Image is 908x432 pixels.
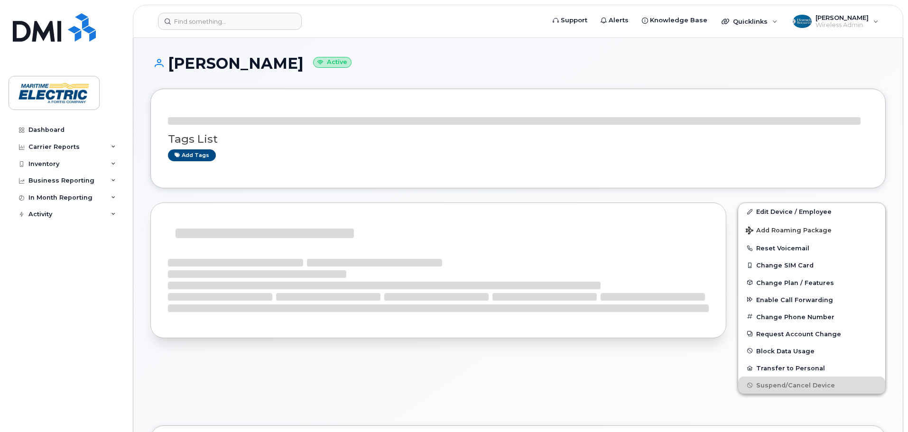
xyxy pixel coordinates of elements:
[746,227,832,236] span: Add Roaming Package
[756,279,834,286] span: Change Plan / Features
[738,274,885,291] button: Change Plan / Features
[738,220,885,239] button: Add Roaming Package
[738,325,885,342] button: Request Account Change
[738,257,885,274] button: Change SIM Card
[738,203,885,220] a: Edit Device / Employee
[738,239,885,257] button: Reset Voicemail
[168,133,868,145] h3: Tags List
[168,149,216,161] a: Add tags
[738,342,885,359] button: Block Data Usage
[756,296,833,303] span: Enable Call Forwarding
[756,382,835,389] span: Suspend/Cancel Device
[738,377,885,394] button: Suspend/Cancel Device
[313,57,352,68] small: Active
[738,359,885,377] button: Transfer to Personal
[738,291,885,308] button: Enable Call Forwarding
[150,55,886,72] h1: [PERSON_NAME]
[738,308,885,325] button: Change Phone Number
